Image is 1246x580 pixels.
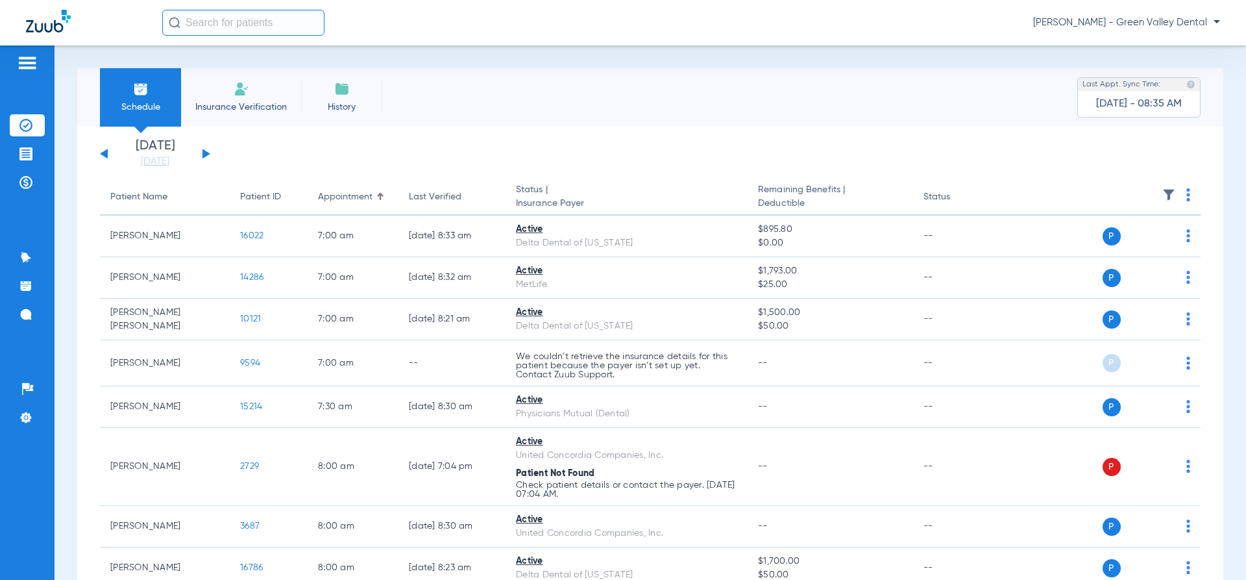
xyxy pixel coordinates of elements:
[516,407,737,421] div: Physicians Mutual (Dental)
[913,257,1001,299] td: --
[758,462,768,471] span: --
[100,216,230,257] td: [PERSON_NAME]
[1186,80,1195,89] img: last sync help info
[516,264,737,278] div: Active
[1103,458,1121,476] span: P
[516,394,737,407] div: Active
[758,223,902,236] span: $895.80
[748,179,912,216] th: Remaining Benefits |
[758,278,902,292] span: $25.00
[133,81,149,97] img: Schedule
[110,190,219,204] div: Patient Name
[240,563,263,572] span: 16786
[116,140,194,168] li: [DATE]
[1162,188,1175,201] img: filter.svg
[308,506,398,548] td: 8:00 AM
[506,179,748,216] th: Status |
[758,359,768,368] span: --
[308,299,398,340] td: 7:00 AM
[758,555,902,568] span: $1,700.00
[100,340,230,386] td: [PERSON_NAME]
[240,231,263,240] span: 16022
[758,522,768,531] span: --
[191,101,291,114] span: Insurance Verification
[516,278,737,292] div: MetLife
[26,10,71,32] img: Zuub Logo
[398,257,506,299] td: [DATE] 8:32 AM
[913,299,1001,340] td: --
[913,179,1001,216] th: Status
[758,402,768,411] span: --
[409,190,495,204] div: Last Verified
[1096,97,1182,110] span: [DATE] - 08:35 AM
[100,299,230,340] td: [PERSON_NAME] [PERSON_NAME]
[398,216,506,257] td: [DATE] 8:33 AM
[758,264,902,278] span: $1,793.00
[240,190,281,204] div: Patient ID
[116,155,194,168] a: [DATE]
[100,386,230,428] td: [PERSON_NAME]
[1186,312,1190,325] img: group-dot-blue.svg
[516,555,737,568] div: Active
[913,340,1001,386] td: --
[1181,518,1246,580] iframe: Chat Widget
[516,223,737,236] div: Active
[1103,559,1121,577] span: P
[110,190,167,204] div: Patient Name
[758,236,902,250] span: $0.00
[1186,188,1190,201] img: group-dot-blue.svg
[516,513,737,527] div: Active
[308,340,398,386] td: 7:00 AM
[169,17,180,29] img: Search Icon
[1082,78,1160,91] span: Last Appt. Sync Time:
[240,273,263,282] span: 14286
[1103,518,1121,536] span: P
[240,314,261,323] span: 10121
[516,527,737,540] div: United Concordia Companies, Inc.
[1103,354,1121,372] span: P
[162,10,324,36] input: Search for patients
[1186,271,1190,284] img: group-dot-blue.svg
[1186,400,1190,413] img: group-dot-blue.svg
[758,306,902,320] span: $1,500.00
[1186,460,1190,473] img: group-dot-blue.svg
[308,428,398,506] td: 8:00 AM
[913,428,1001,506] td: --
[409,190,461,204] div: Last Verified
[100,428,230,506] td: [PERSON_NAME]
[240,190,297,204] div: Patient ID
[398,299,506,340] td: [DATE] 8:21 AM
[1103,310,1121,329] span: P
[318,190,388,204] div: Appointment
[398,386,506,428] td: [DATE] 8:30 AM
[516,435,737,449] div: Active
[110,101,171,114] span: Schedule
[758,197,902,210] span: Deductible
[318,190,373,204] div: Appointment
[240,402,262,411] span: 15214
[398,428,506,506] td: [DATE] 7:04 PM
[516,449,737,462] div: United Concordia Companies, Inc.
[516,352,737,379] p: We couldn’t retrieve the insurance details for this patient because the payer isn’t set up yet. C...
[516,306,737,320] div: Active
[1103,269,1121,287] span: P
[1033,16,1220,29] span: [PERSON_NAME] - Green Valley Dental
[308,257,398,299] td: 7:00 AM
[758,320,902,333] span: $50.00
[913,386,1001,428] td: --
[334,81,350,97] img: History
[398,340,506,386] td: --
[516,320,737,333] div: Delta Dental of [US_STATE]
[311,101,373,114] span: History
[398,506,506,548] td: [DATE] 8:30 AM
[17,55,38,71] img: hamburger-icon
[516,481,737,499] p: Check patient details or contact the payer. [DATE] 07:04 AM.
[308,386,398,428] td: 7:30 AM
[516,236,737,250] div: Delta Dental of [US_STATE]
[240,522,260,531] span: 3687
[1103,398,1121,416] span: P
[100,506,230,548] td: [PERSON_NAME]
[234,81,249,97] img: Manual Insurance Verification
[913,506,1001,548] td: --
